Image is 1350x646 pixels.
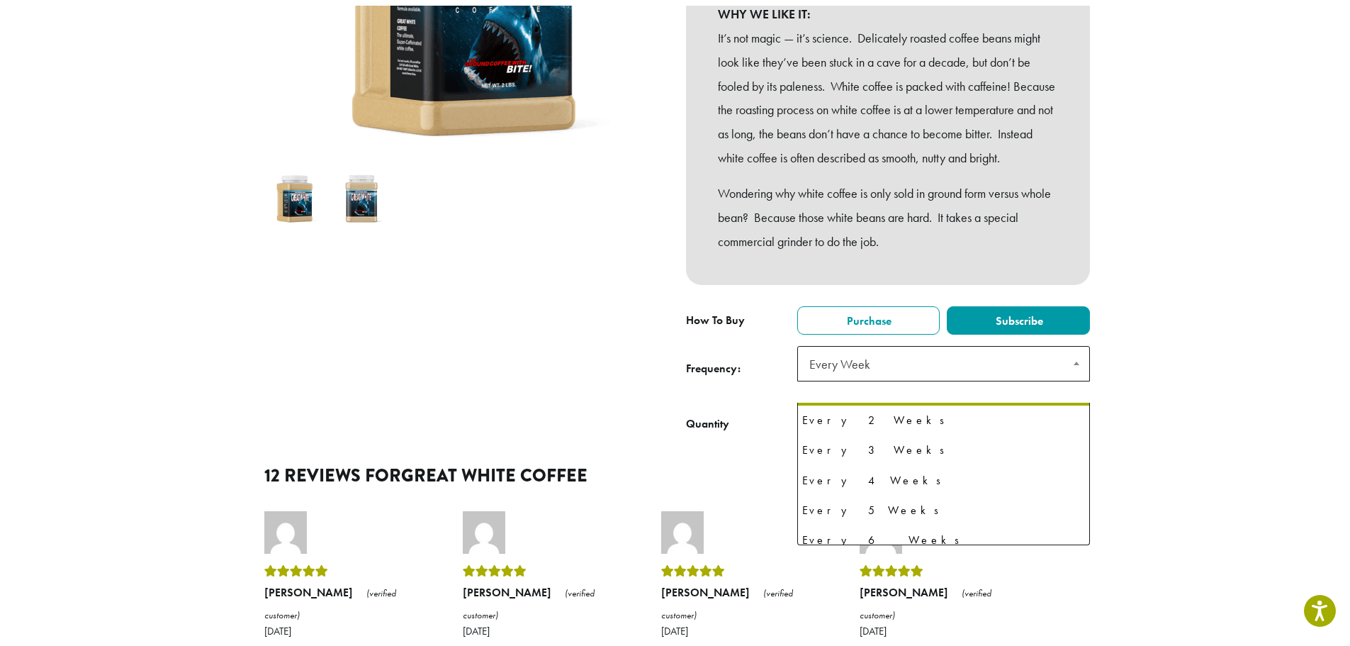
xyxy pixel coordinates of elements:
[463,579,551,594] strong: [PERSON_NAME]
[463,581,595,615] em: (verified customer)
[686,410,729,427] div: Quantity
[718,176,1058,247] p: Wondering why white coffee is only sold in ground form versus whole bean? Because those white bea...
[264,555,427,577] div: Rated 5 out of 5
[860,579,948,594] strong: [PERSON_NAME]
[463,620,626,631] time: [DATE]
[264,620,427,631] time: [DATE]
[686,355,797,372] span: Frequency:
[661,579,750,594] strong: [PERSON_NAME]
[266,165,322,221] img: Great White Coffee
[798,520,1089,550] li: Every 6 Weeks
[661,581,793,615] em: (verified customer)
[798,430,1089,460] li: Every 3 Weeks
[860,555,1023,577] div: Rated 5 out of 5
[264,460,1086,481] h2: 12 reviews for
[798,400,1089,430] li: Every 2 Weeks
[797,340,1090,376] span: Every Week
[994,308,1043,323] span: Subscribe
[860,581,991,615] em: (verified customer)
[718,21,1058,165] p: It’s not magic — it’s science. Delicately roasted coffee beans might look like they’ve been stuck...
[798,490,1089,520] li: Every 5 Weeks
[661,555,824,577] div: Rated 5 out of 5
[463,555,626,577] div: Rated 5 out of 5
[401,457,587,483] span: Great White Coffee
[661,620,824,631] time: [DATE]
[264,579,353,594] strong: [PERSON_NAME]
[798,460,1089,490] li: Every 4 Weeks
[686,307,745,322] span: How To Buy
[334,165,390,221] img: Great White Coffee - Image 2
[264,581,396,615] em: (verified customer)
[845,308,891,323] span: Purchase
[860,620,1023,631] time: [DATE]
[804,345,884,372] span: Every Week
